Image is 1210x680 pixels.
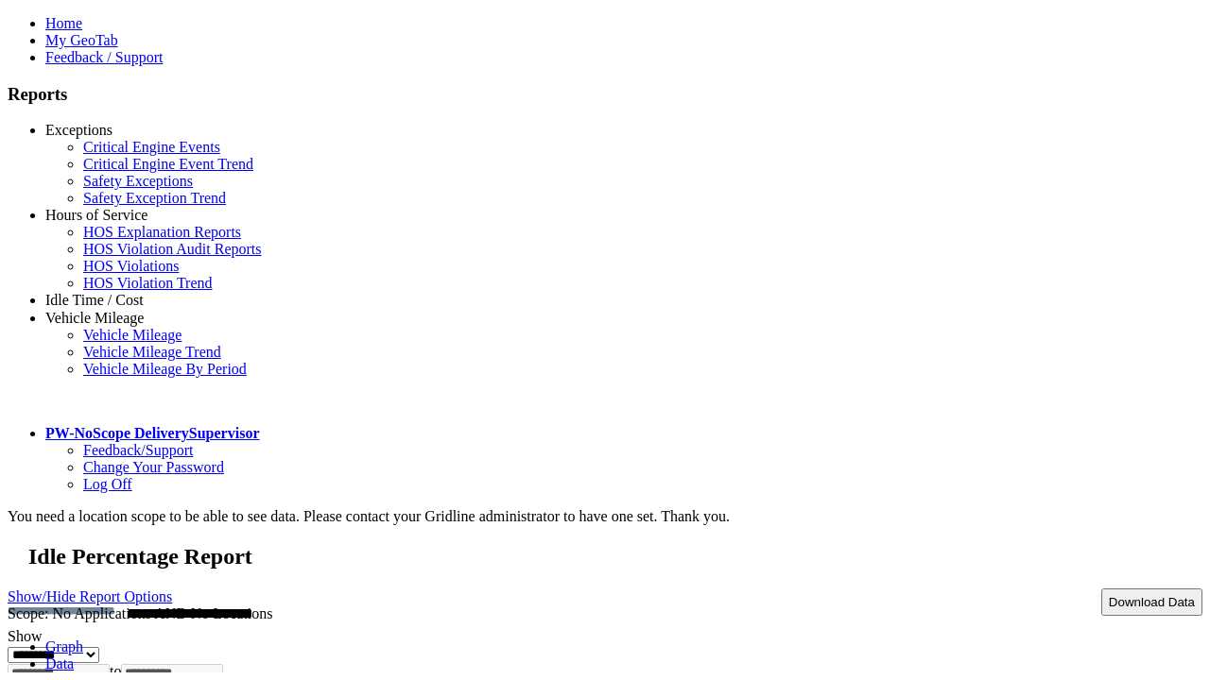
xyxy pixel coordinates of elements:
a: Critical Engine Events [83,139,220,155]
button: Download Data [1101,588,1202,616]
a: Graph [45,638,83,654]
a: HOS Violation Trend [83,275,213,291]
a: Data [45,655,74,671]
a: HOS Violation Audit Reports [83,241,262,257]
span: Scope: No Applications AND No Locations [8,605,272,621]
a: Vehicle Mileage Trend [83,344,221,360]
a: Vehicle Mileage [83,327,181,343]
a: Change Your Password [83,459,224,475]
div: You need a location scope to be able to see data. Please contact your Gridline administrator to h... [8,508,1202,525]
a: Home [45,15,82,31]
a: Critical Engine Event Trend [83,156,253,172]
a: Vehicle Mileage [45,310,144,326]
a: My GeoTab [45,32,118,48]
a: Show/Hide Report Options [8,584,172,609]
a: Log Off [83,476,132,492]
h3: Reports [8,84,1202,105]
a: Idle Time / Cost [45,292,144,308]
a: Feedback/Support [83,442,193,458]
a: Exceptions [45,122,112,138]
a: Safety Exceptions [83,173,193,189]
label: Show [8,628,42,644]
a: Vehicle Mileage By Period [83,361,247,377]
a: Safety Exception Trend [83,190,226,206]
a: Feedback / Support [45,49,163,65]
span: to [110,663,121,679]
a: Hours of Service [45,207,147,223]
a: PW-NoScope DeliverySupervisor [45,425,259,441]
h2: Idle Percentage Report [28,544,1202,569]
a: HOS Violations [83,258,179,274]
a: HOS Explanation Reports [83,224,241,240]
